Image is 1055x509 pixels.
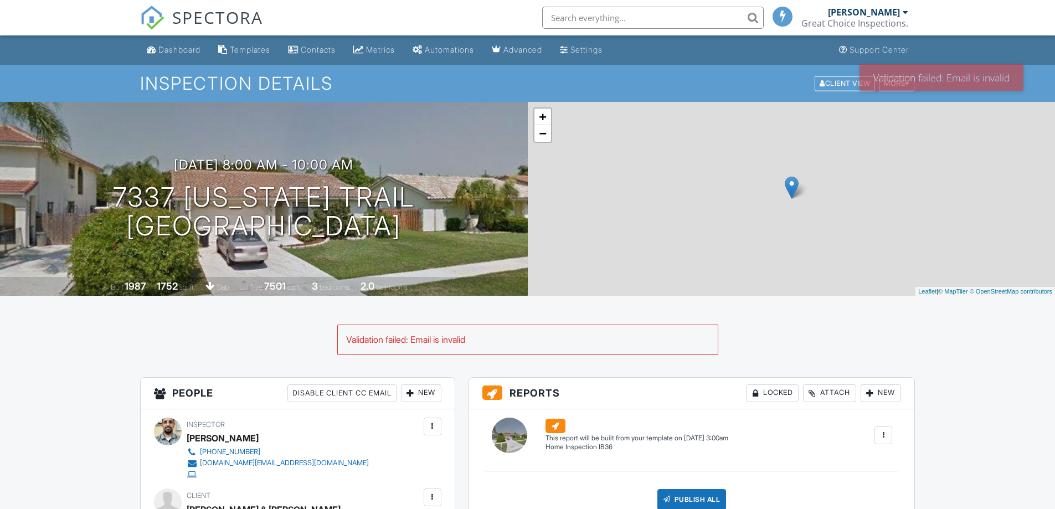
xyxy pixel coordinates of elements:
[534,125,551,142] a: Zoom out
[366,45,395,54] div: Metrics
[814,79,878,87] a: Client View
[803,384,856,402] div: Attach
[918,288,936,295] a: Leaflet
[469,378,915,409] h3: Reports
[401,384,441,402] div: New
[425,45,474,54] div: Automations
[301,45,336,54] div: Contacts
[487,40,547,60] a: Advanced
[555,40,607,60] a: Settings
[264,280,286,292] div: 7501
[503,45,542,54] div: Advanced
[361,280,374,292] div: 2.0
[376,283,408,291] span: bathrooms
[140,74,915,93] h1: Inspection Details
[140,15,263,38] a: SPECTORA
[125,280,146,292] div: 1987
[320,283,350,291] span: bedrooms
[828,7,900,18] div: [PERSON_NAME]
[938,288,968,295] a: © MapTiler
[140,6,164,30] img: The Best Home Inspection Software - Spectora
[850,45,909,54] div: Support Center
[879,76,914,91] div: More
[746,384,799,402] div: Locked
[111,283,123,291] span: Built
[142,40,205,60] a: Dashboard
[179,283,195,291] span: sq. ft.
[113,183,415,241] h1: 7337 [US_STATE] Trail [GEOGRAPHIC_DATA]
[815,76,875,91] div: Client View
[141,378,455,409] h3: People
[338,325,718,354] div: Validation failed: Email is invalid
[157,280,178,292] div: 1752
[187,420,225,429] span: Inspector
[801,18,908,29] div: Great Choice Inspections.
[217,283,229,291] span: slab
[172,6,263,29] span: SPECTORA
[349,40,399,60] a: Metrics
[187,430,259,446] div: [PERSON_NAME]
[970,288,1052,295] a: © OpenStreetMap contributors
[545,443,728,452] div: Home Inspection IB36
[200,459,369,467] div: [DOMAIN_NAME][EMAIL_ADDRESS][DOMAIN_NAME]
[287,283,301,291] span: sq.ft.
[542,7,764,29] input: Search everything...
[200,448,260,456] div: [PHONE_NUMBER]
[187,491,210,500] span: Client
[860,64,1023,91] div: Validation failed: Email is invalid
[239,283,263,291] span: Lot Size
[287,384,397,402] div: Disable Client CC Email
[545,434,728,443] div: This report will be built from your template on [DATE] 3:00am
[214,40,275,60] a: Templates
[158,45,200,54] div: Dashboard
[230,45,270,54] div: Templates
[284,40,340,60] a: Contacts
[187,457,369,469] a: [DOMAIN_NAME][EMAIL_ADDRESS][DOMAIN_NAME]
[534,109,551,125] a: Zoom in
[187,446,369,457] a: [PHONE_NUMBER]
[861,384,901,402] div: New
[408,40,478,60] a: Automations (Basic)
[312,280,318,292] div: 3
[835,40,913,60] a: Support Center
[915,287,1055,296] div: |
[570,45,603,54] div: Settings
[174,157,353,172] h3: [DATE] 8:00 am - 10:00 am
